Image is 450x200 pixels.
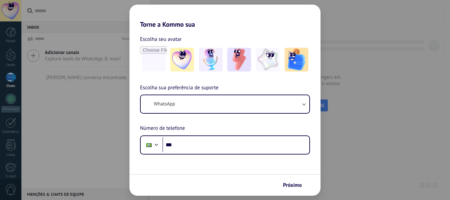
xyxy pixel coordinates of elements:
button: WhatsApp [141,95,309,113]
button: Próximo [280,180,311,191]
span: Próximo [283,183,302,187]
span: Número de telefone [140,124,185,133]
img: -1.jpeg [170,48,194,71]
img: -4.jpeg [256,48,280,71]
span: Escolha sua preferência de suporte [140,84,218,92]
img: -5.jpeg [285,48,308,71]
img: -3.jpeg [227,48,251,71]
span: WhatsApp [154,101,175,107]
h2: Torne a Kommo sua [129,5,321,28]
img: -2.jpeg [199,48,223,71]
div: Brazil: + 55 [143,138,155,152]
span: Escolha seu avatar [140,35,182,43]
